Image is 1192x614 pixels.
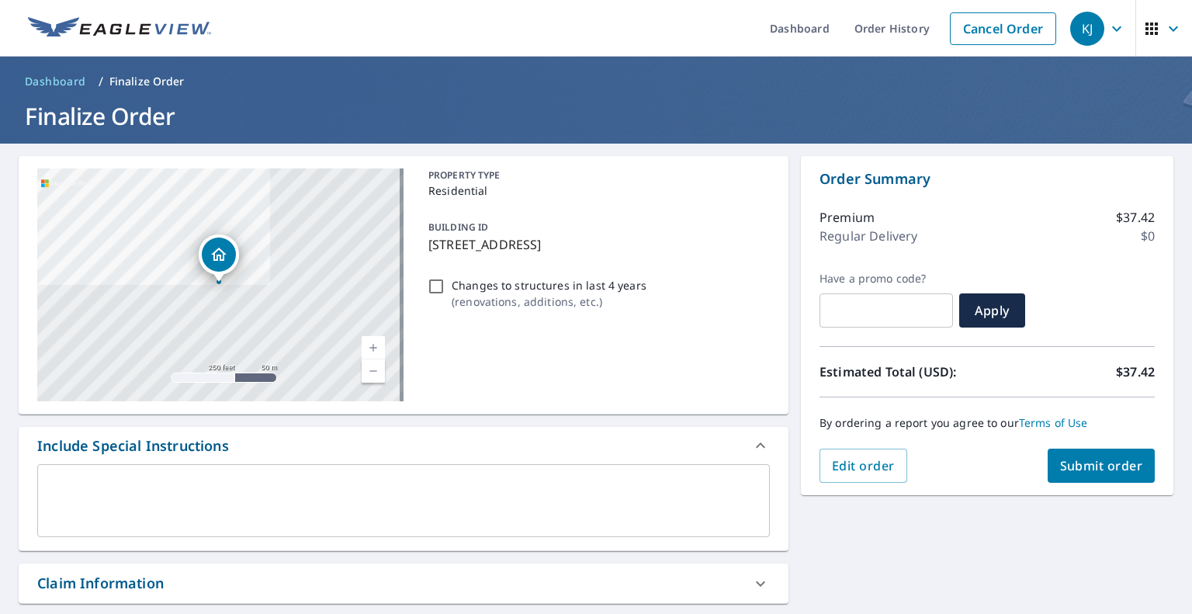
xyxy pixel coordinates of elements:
div: Include Special Instructions [37,435,229,456]
li: / [99,72,103,91]
span: Apply [972,302,1013,319]
p: Estimated Total (USD): [819,363,987,381]
span: Submit order [1060,457,1143,474]
a: Cancel Order [950,12,1056,45]
p: [STREET_ADDRESS] [428,235,764,254]
nav: breadcrumb [19,69,1173,94]
a: Current Level 17, Zoom Out [362,359,385,383]
p: Regular Delivery [819,227,917,245]
button: Edit order [819,449,907,483]
p: By ordering a report you agree to our [819,416,1155,430]
div: Dropped pin, building 1, Residential property, 713 Brookhill Dr Lexington, KY 40502 [199,234,239,283]
a: Terms of Use [1019,415,1088,430]
p: Premium [819,208,875,227]
a: Dashboard [19,69,92,94]
div: Claim Information [19,564,788,603]
div: KJ [1070,12,1104,46]
a: Current Level 17, Zoom In [362,336,385,359]
p: $37.42 [1116,363,1155,381]
p: Residential [428,182,764,199]
button: Submit order [1048,449,1156,483]
p: $37.42 [1116,208,1155,227]
p: ( renovations, additions, etc. ) [452,293,646,310]
span: Edit order [832,457,895,474]
label: Have a promo code? [819,272,953,286]
p: BUILDING ID [428,220,488,234]
div: Include Special Instructions [19,427,788,464]
p: Changes to structures in last 4 years [452,277,646,293]
img: EV Logo [28,17,211,40]
p: PROPERTY TYPE [428,168,764,182]
button: Apply [959,293,1025,328]
p: $0 [1141,227,1155,245]
h1: Finalize Order [19,100,1173,132]
span: Dashboard [25,74,86,89]
div: Claim Information [37,573,164,594]
p: Order Summary [819,168,1155,189]
p: Finalize Order [109,74,185,89]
